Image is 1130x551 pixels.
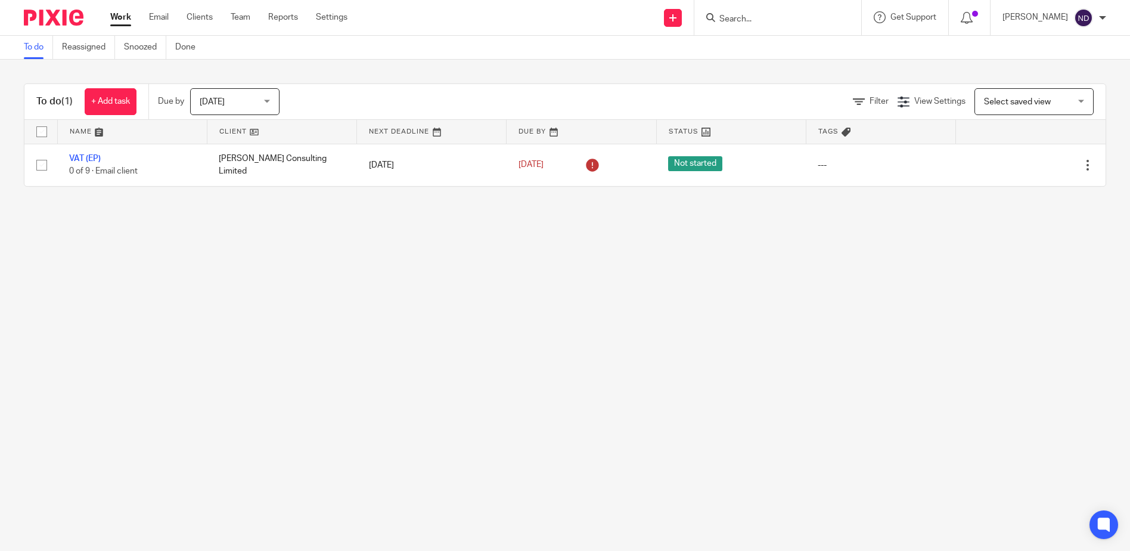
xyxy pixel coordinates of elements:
[69,167,138,175] span: 0 of 9 · Email client
[984,98,1051,106] span: Select saved view
[187,11,213,23] a: Clients
[36,95,73,108] h1: To do
[668,156,722,171] span: Not started
[207,144,356,186] td: [PERSON_NAME] Consulting Limited
[718,14,825,25] input: Search
[61,97,73,106] span: (1)
[175,36,204,59] a: Done
[1074,8,1093,27] img: svg%3E
[818,128,839,135] span: Tags
[124,36,166,59] a: Snoozed
[24,10,83,26] img: Pixie
[200,98,225,106] span: [DATE]
[62,36,115,59] a: Reassigned
[158,95,184,107] p: Due by
[69,154,101,163] a: VAT (EP)
[316,11,347,23] a: Settings
[914,97,966,106] span: View Settings
[268,11,298,23] a: Reports
[24,36,53,59] a: To do
[870,97,889,106] span: Filter
[890,13,936,21] span: Get Support
[519,161,544,169] span: [DATE]
[357,144,507,186] td: [DATE]
[110,11,131,23] a: Work
[231,11,250,23] a: Team
[1002,11,1068,23] p: [PERSON_NAME]
[85,88,136,115] a: + Add task
[818,159,943,171] div: ---
[149,11,169,23] a: Email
